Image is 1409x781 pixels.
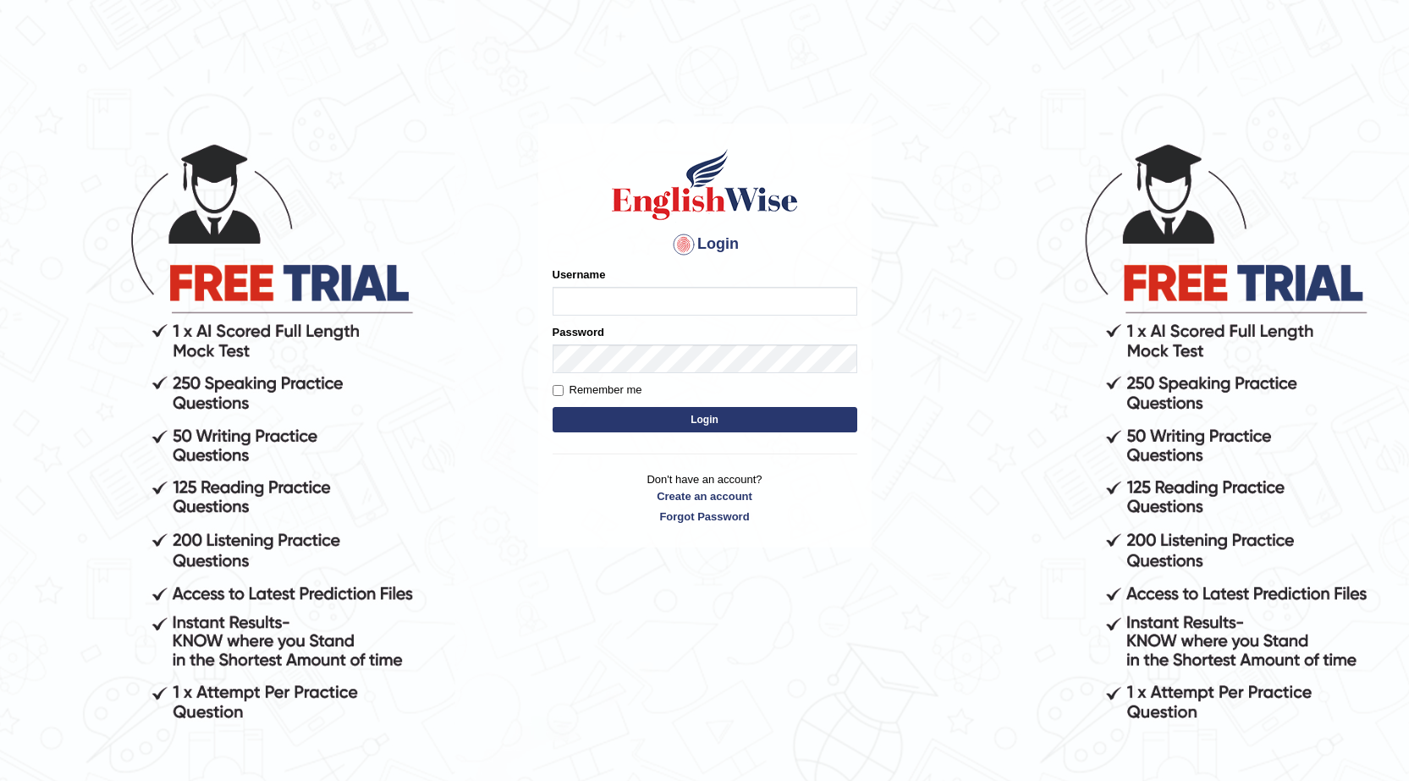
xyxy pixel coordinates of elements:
[553,324,604,340] label: Password
[553,488,857,504] a: Create an account
[553,407,857,432] button: Login
[553,471,857,524] p: Don't have an account?
[553,385,564,396] input: Remember me
[553,267,606,283] label: Username
[553,509,857,525] a: Forgot Password
[553,382,642,399] label: Remember me
[553,231,857,258] h4: Login
[608,146,801,223] img: Logo of English Wise sign in for intelligent practice with AI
